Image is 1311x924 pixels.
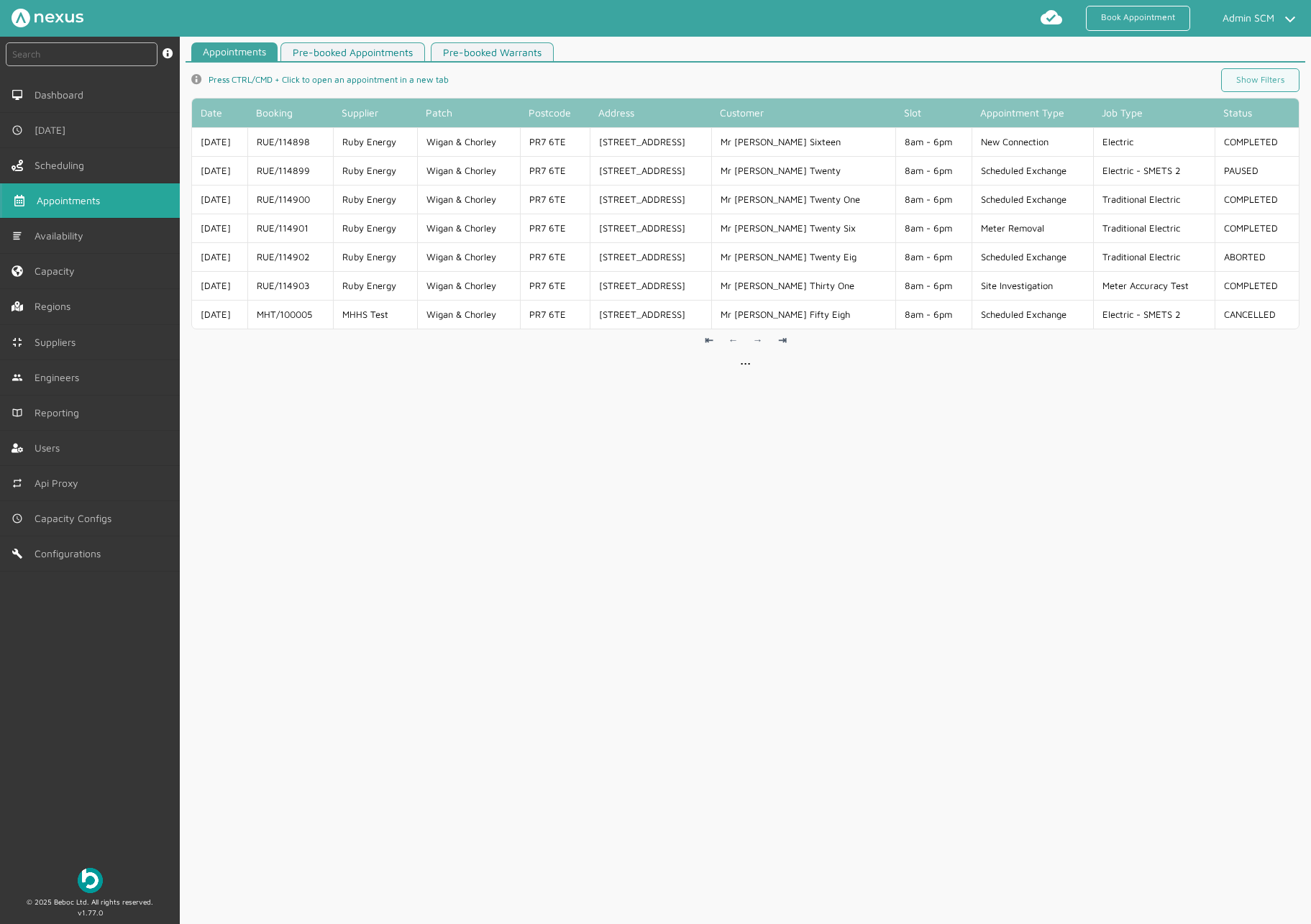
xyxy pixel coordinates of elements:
[247,300,333,329] td: MHT/100005
[14,195,25,206] img: appointments-left-menu.svg
[590,271,711,300] td: [STREET_ADDRESS]
[12,372,23,383] img: md-people.svg
[1093,185,1215,214] td: Traditional Electric
[247,127,333,156] td: RUE/114898
[12,230,23,242] img: md-list.svg
[35,407,85,418] span: Reporting
[711,271,895,300] td: Mr [PERSON_NAME] Thirty One
[972,99,1092,127] th: Appointment Type
[6,42,157,66] input: Search by: Ref, PostCode, MPAN, MPRN, Account, Customer
[35,230,89,242] span: Availability
[417,242,520,271] td: Wigan & Chorley
[192,300,247,329] td: [DATE]
[711,127,895,156] td: Mr [PERSON_NAME] Sixteen
[1040,6,1063,29] img: md-cloud-done.svg
[590,300,711,329] td: [STREET_ADDRESS]
[711,214,895,242] td: Mr [PERSON_NAME] Twenty Six
[192,99,247,127] th: Date
[247,242,333,271] td: RUE/114902
[35,548,106,559] span: Configurations
[747,329,769,351] a: →
[590,214,711,242] td: [STREET_ADDRESS]
[333,242,417,271] td: Ruby Energy
[192,271,247,300] td: [DATE]
[35,89,89,101] span: Dashboard
[12,442,23,454] img: user-left-menu.svg
[209,74,449,86] span: Press CTRL/CMD + Click to open an appointment in a new tab
[520,99,590,127] th: Postcode
[37,195,106,206] span: Appointments
[772,329,793,351] a: ⇥
[35,265,81,277] span: Capacity
[247,214,333,242] td: RUE/114901
[417,127,520,156] td: Wigan & Chorley
[972,214,1092,242] td: Meter Removal
[192,156,247,185] td: [DATE]
[417,214,520,242] td: Wigan & Chorley
[895,99,972,127] th: Slot
[972,127,1092,156] td: New Connection
[1093,99,1215,127] th: Job Type
[590,242,711,271] td: [STREET_ADDRESS]
[711,242,895,271] td: Mr [PERSON_NAME] Twenty Eig
[972,300,1092,329] td: Scheduled Exchange
[520,300,590,329] td: PR7 6TE
[520,271,590,300] td: PR7 6TE
[895,271,972,300] td: 8am - 6pm
[698,329,720,351] a: ⇤
[12,124,23,136] img: md-time.svg
[247,185,333,214] td: RUE/114900
[711,156,895,185] td: Mr [PERSON_NAME] Twenty
[35,442,65,454] span: Users
[972,185,1092,214] td: Scheduled Exchange
[35,513,117,524] span: Capacity Configs
[972,271,1092,300] td: Site Investigation
[12,265,23,277] img: capacity-left-menu.svg
[192,242,247,271] td: [DATE]
[895,156,972,185] td: 8am - 6pm
[333,185,417,214] td: Ruby Energy
[1093,242,1215,271] td: Traditional Electric
[12,301,23,312] img: regions.left-menu.svg
[333,127,417,156] td: Ruby Energy
[35,337,81,348] span: Suppliers
[333,156,417,185] td: Ruby Energy
[78,868,103,893] img: Beboc Logo
[895,214,972,242] td: 8am - 6pm
[1215,214,1299,242] td: COMPLETED
[417,156,520,185] td: Wigan & Chorley
[1215,242,1299,271] td: ABORTED
[1215,271,1299,300] td: COMPLETED
[333,300,417,329] td: MHHS Test
[247,271,333,300] td: RUE/114903
[520,242,590,271] td: PR7 6TE
[972,156,1092,185] td: Scheduled Exchange
[12,160,23,171] img: scheduling-left-menu.svg
[417,271,520,300] td: Wigan & Chorley
[192,127,247,156] td: [DATE]
[417,99,520,127] th: Patch
[192,214,247,242] td: [DATE]
[1221,68,1299,92] a: Show Filters
[1086,6,1190,31] a: Book Appointment
[1215,300,1299,329] td: CANCELLED
[590,127,711,156] td: [STREET_ADDRESS]
[740,351,751,367] div: ...
[895,242,972,271] td: 8am - 6pm
[12,548,23,559] img: md-build.svg
[247,99,333,127] th: Booking
[1215,127,1299,156] td: COMPLETED
[12,89,23,101] img: md-desktop.svg
[12,477,23,489] img: md-repeat.svg
[590,156,711,185] td: [STREET_ADDRESS]
[520,127,590,156] td: PR7 6TE
[1215,185,1299,214] td: COMPLETED
[12,513,23,524] img: md-time.svg
[431,42,554,62] a: Pre-booked Warrants
[417,300,520,329] td: Wigan & Chorley
[711,300,895,329] td: Mr [PERSON_NAME] Fifty Eigh
[711,185,895,214] td: Mr [PERSON_NAME] Twenty One
[12,9,83,27] img: Nexus
[333,271,417,300] td: Ruby Energy
[590,99,711,127] th: Address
